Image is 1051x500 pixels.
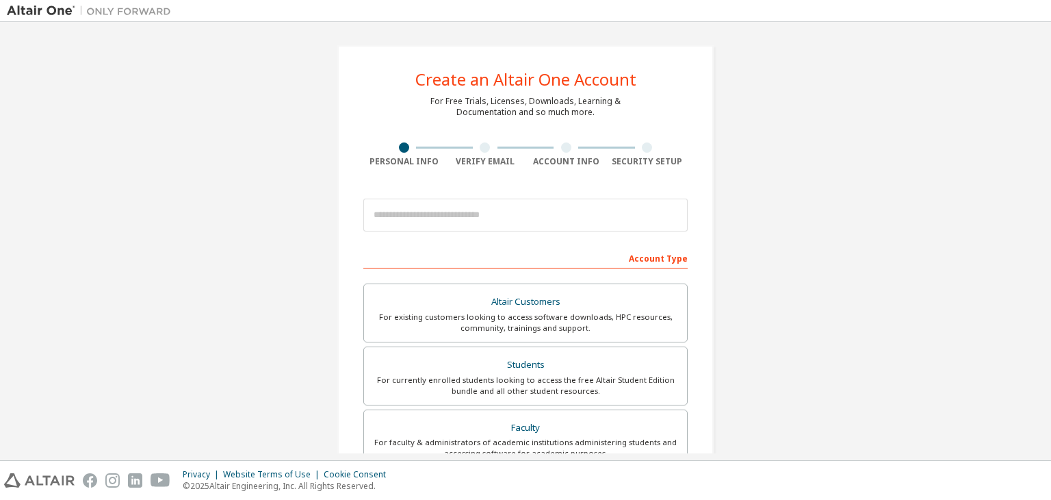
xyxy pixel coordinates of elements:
img: instagram.svg [105,473,120,488]
div: Students [372,355,679,375]
div: Account Info [525,156,607,167]
div: Cookie Consent [324,469,394,480]
img: Altair One [7,4,178,18]
div: For Free Trials, Licenses, Downloads, Learning & Documentation and so much more. [430,96,621,118]
div: For faculty & administrators of academic institutions administering students and accessing softwa... [372,437,679,459]
div: For existing customers looking to access software downloads, HPC resources, community, trainings ... [372,312,679,334]
img: youtube.svg [151,473,170,488]
div: Verify Email [445,156,526,167]
div: Account Type [363,247,688,268]
p: © 2025 Altair Engineering, Inc. All Rights Reserved. [183,480,394,492]
img: altair_logo.svg [4,473,75,488]
div: Create an Altair One Account [415,71,636,88]
div: For currently enrolled students looking to access the free Altair Student Edition bundle and all ... [372,375,679,397]
div: Website Terms of Use [223,469,324,480]
div: Faculty [372,418,679,438]
div: Security Setup [607,156,688,167]
div: Privacy [183,469,223,480]
img: facebook.svg [83,473,97,488]
div: Personal Info [363,156,445,167]
div: Altair Customers [372,292,679,312]
img: linkedin.svg [128,473,142,488]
